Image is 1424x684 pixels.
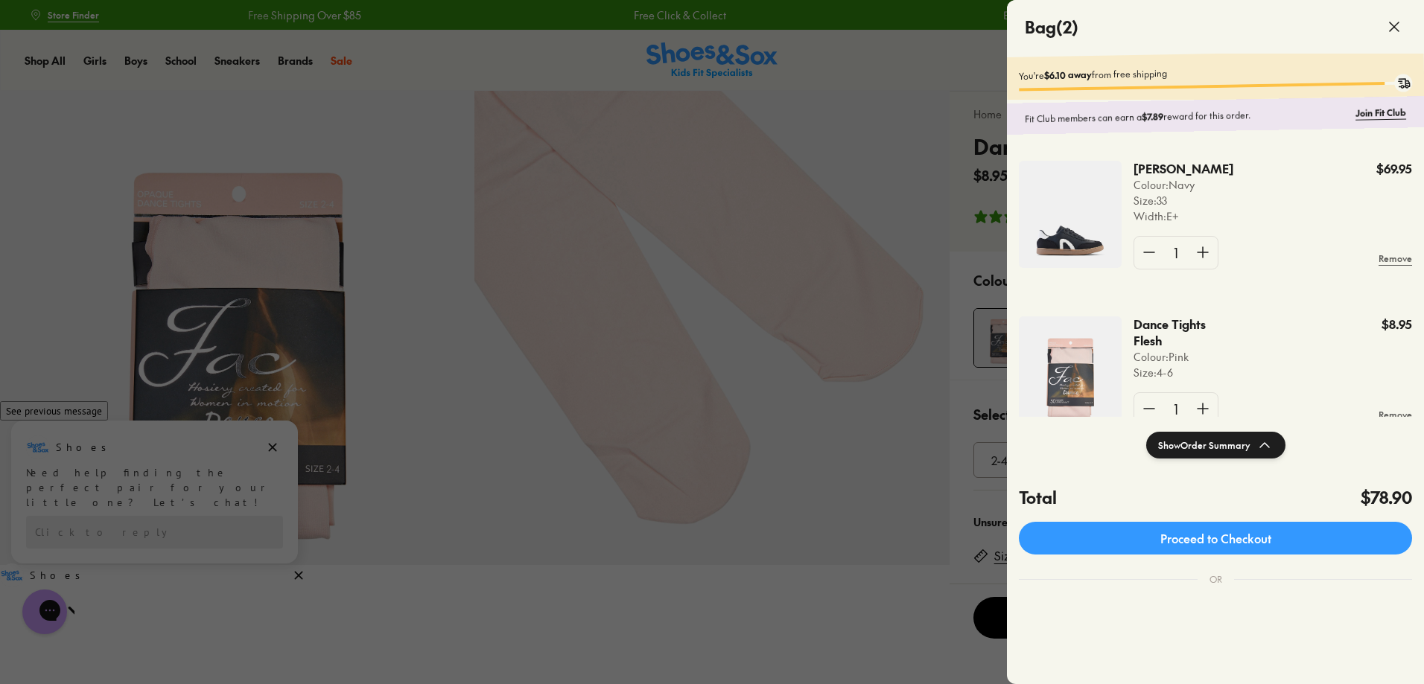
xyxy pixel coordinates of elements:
[1164,237,1188,269] div: 1
[1134,161,1213,177] p: [PERSON_NAME]
[1146,432,1285,458] button: ShowOrder Summary
[1134,316,1216,349] p: Dance Tights Flesh
[1198,560,1234,598] div: OR
[1142,110,1163,123] b: $7.89
[11,36,298,111] div: Message from Shoes. Need help finding the perfect pair for your little one? Let’s chat!
[1019,485,1057,510] h4: Total
[30,169,89,184] h3: Shoes
[1019,522,1412,554] a: Proceed to Checkout
[288,166,309,187] button: Dismiss campaign
[1134,193,1233,208] p: Size : 33
[1019,161,1122,268] img: 204144_404-E__GREY-01.jpg
[1134,208,1233,224] p: Width : E+
[1025,15,1078,39] h4: Bag ( 2 )
[26,66,283,111] div: Need help finding the perfect pair for your little one? Let’s chat!
[1376,161,1412,177] p: $69.95
[1134,349,1237,365] p: Colour: Pink
[1134,177,1233,193] p: Colour: Navy
[262,38,283,59] button: Dismiss campaign
[1164,393,1188,425] div: 1
[11,22,298,164] div: Campaign message
[1019,62,1412,82] p: You're from free shipping
[7,5,52,50] button: Gorgias live chat
[1134,365,1237,380] p: Size : 4-6
[1025,106,1350,126] p: Fit Club members can earn a reward for this order.
[1019,616,1412,656] iframe: PayPal-paypal
[1044,68,1092,81] b: $6.10 away
[26,117,283,150] div: Reply to the campaigns
[56,41,115,56] h3: Shoes
[1361,485,1412,510] h4: $78.90
[26,36,50,60] img: Shoes logo
[1382,316,1412,333] p: $8.95
[1355,106,1406,120] a: Join Fit Club
[1019,316,1122,423] img: 4-164201_e1caf2d8-5ea0-43ac-aa8d-634b014aa399.jpg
